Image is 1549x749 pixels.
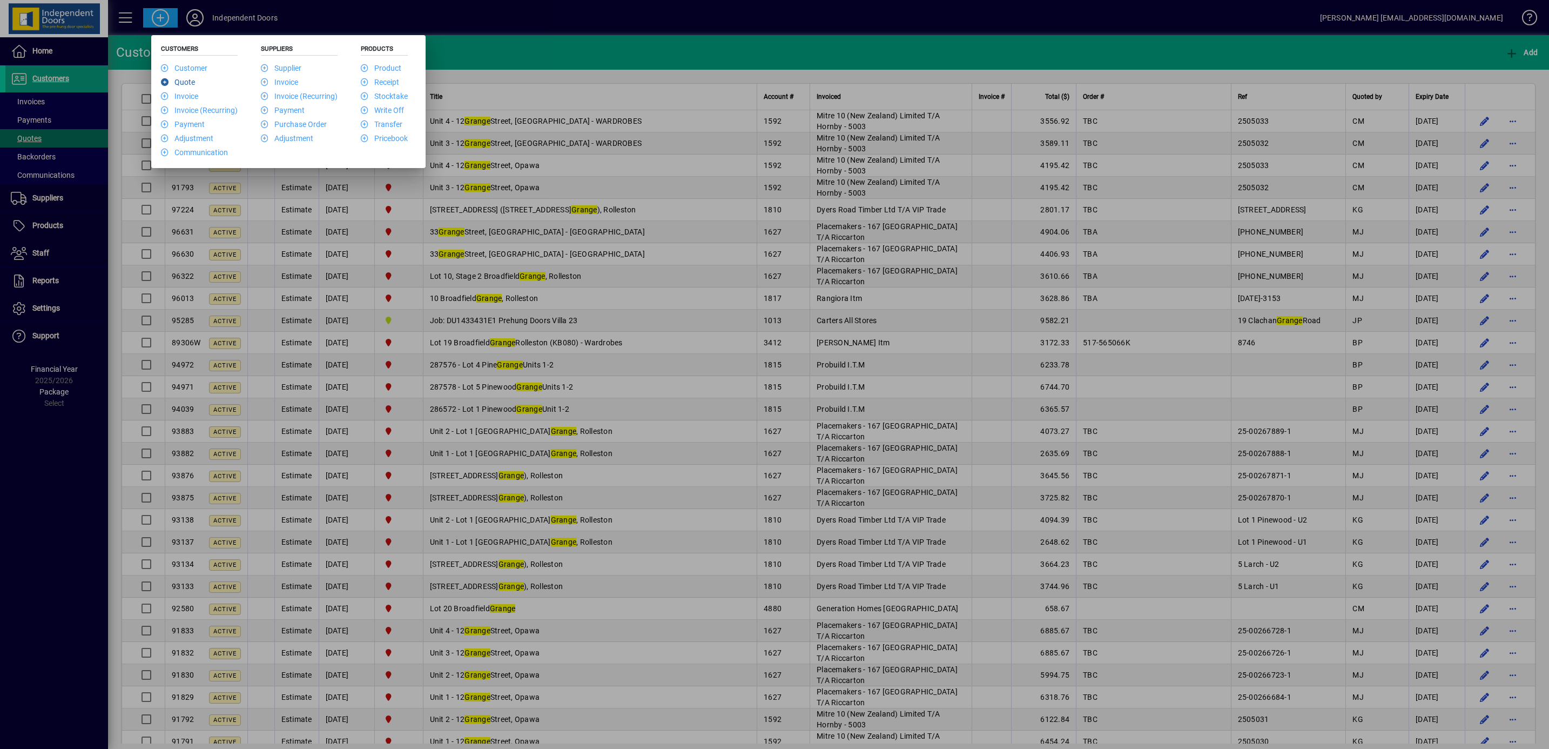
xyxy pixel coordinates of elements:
a: Stocktake [361,92,408,101]
a: Quote [161,78,195,86]
a: Adjustment [261,134,313,143]
a: Write Off [361,106,404,115]
a: Product [361,64,401,72]
a: Invoice (Recurring) [261,92,338,101]
a: Invoice [161,92,198,101]
a: Customer [161,64,207,72]
a: Communication [161,148,228,157]
a: Purchase Order [261,120,327,129]
a: Payment [161,120,205,129]
a: Transfer [361,120,402,129]
a: Adjustment [161,134,213,143]
h5: Customers [161,45,238,56]
a: Invoice (Recurring) [161,106,238,115]
h5: Products [361,45,408,56]
a: Invoice [261,78,298,86]
h5: Suppliers [261,45,338,56]
a: Receipt [361,78,399,86]
a: Pricebook [361,134,408,143]
a: Supplier [261,64,301,72]
a: Payment [261,106,305,115]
